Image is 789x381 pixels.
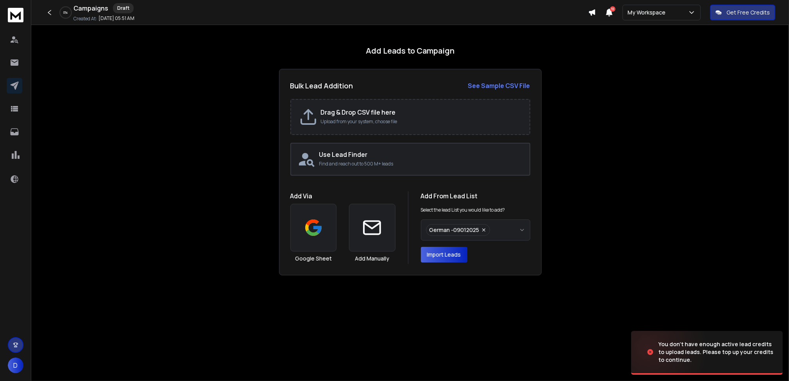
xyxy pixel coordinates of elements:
p: My Workspace [628,9,669,16]
p: Created At: [73,16,97,22]
h3: Google Sheet [295,255,332,262]
h2: Drag & Drop CSV file here [321,108,522,117]
p: [DATE] 05:51 AM [98,15,134,22]
button: Import Leads [421,247,467,262]
span: German -09012025 [429,226,479,234]
div: You don't have enough active lead credits to upload leads. Please top up your credits to continue. [658,340,773,364]
img: logo [8,8,23,22]
p: Select the lead List you would like to add? [421,207,505,213]
p: 0 % [64,10,68,15]
h3: Add Manually [355,255,389,262]
img: image [631,331,709,373]
h1: Add Via [290,191,395,201]
span: 10 [610,6,615,12]
h2: Use Lead Finder [319,150,523,159]
button: D [8,358,23,373]
p: Find and reach out to 500 M+ leads [319,161,523,167]
a: See Sample CSV File [468,81,530,90]
p: Get Free Credits [726,9,770,16]
h1: Add From Lead List [421,191,530,201]
h1: Campaigns [73,4,108,13]
p: Upload from your system, choose file [321,119,522,125]
div: Draft [113,3,134,13]
h2: Bulk Lead Addition [290,80,353,91]
h1: Add Leads to Campaign [366,45,454,56]
button: Get Free Credits [710,5,775,20]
